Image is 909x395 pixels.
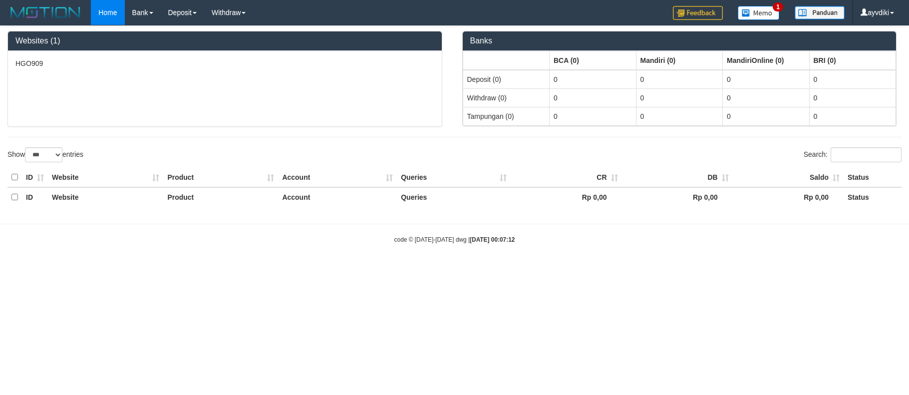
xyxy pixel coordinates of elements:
[636,107,723,125] td: 0
[15,58,434,68] p: HGO909
[636,51,723,70] th: Group: activate to sort column ascending
[636,88,723,107] td: 0
[163,168,278,187] th: Product
[809,88,896,107] td: 0
[622,187,733,207] th: Rp 0,00
[733,168,844,187] th: Saldo
[463,88,550,107] td: Withdraw (0)
[673,6,723,20] img: Feedback.jpg
[397,168,511,187] th: Queries
[470,236,515,243] strong: [DATE] 00:07:12
[163,187,278,207] th: Product
[723,88,810,107] td: 0
[48,187,163,207] th: Website
[550,107,636,125] td: 0
[738,6,780,20] img: Button%20Memo.svg
[809,70,896,89] td: 0
[795,6,845,19] img: panduan.png
[831,147,902,162] input: Search:
[463,70,550,89] td: Deposit (0)
[733,187,844,207] th: Rp 0,00
[622,168,733,187] th: DB
[809,107,896,125] td: 0
[723,107,810,125] td: 0
[723,70,810,89] td: 0
[48,168,163,187] th: Website
[7,147,83,162] label: Show entries
[550,88,636,107] td: 0
[550,70,636,89] td: 0
[550,51,636,70] th: Group: activate to sort column ascending
[470,36,889,45] h3: Banks
[25,147,62,162] select: Showentries
[22,168,48,187] th: ID
[278,168,397,187] th: Account
[278,187,397,207] th: Account
[809,51,896,70] th: Group: activate to sort column ascending
[511,168,621,187] th: CR
[636,70,723,89] td: 0
[844,187,902,207] th: Status
[511,187,621,207] th: Rp 0,00
[804,147,902,162] label: Search:
[7,5,83,20] img: MOTION_logo.png
[22,187,48,207] th: ID
[397,187,511,207] th: Queries
[463,51,550,70] th: Group: activate to sort column ascending
[463,107,550,125] td: Tampungan (0)
[394,236,515,243] small: code © [DATE]-[DATE] dwg |
[844,168,902,187] th: Status
[15,36,434,45] h3: Websites (1)
[773,2,783,11] span: 1
[723,51,810,70] th: Group: activate to sort column ascending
